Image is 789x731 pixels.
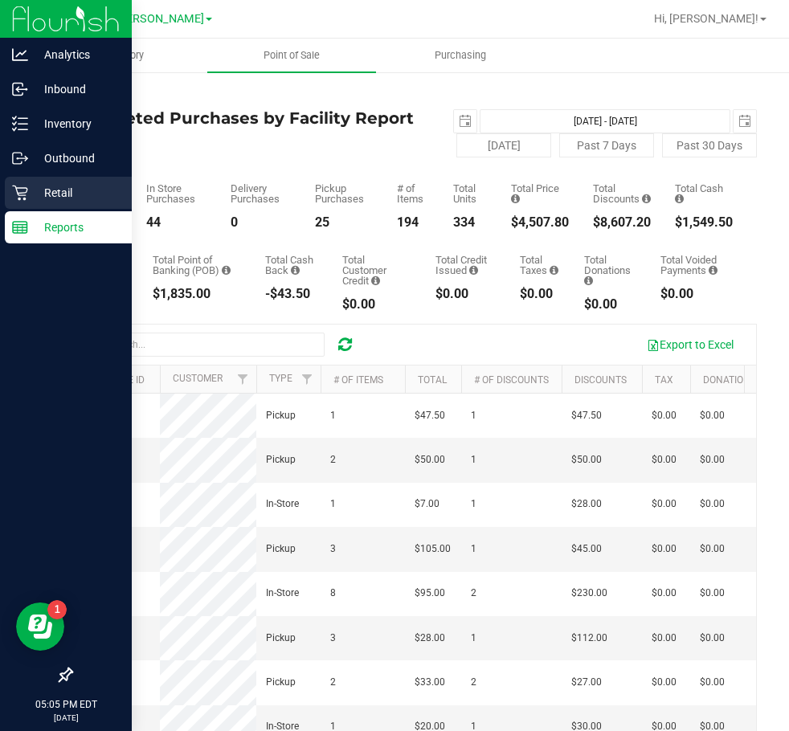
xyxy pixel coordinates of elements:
[655,374,673,386] a: Tax
[700,452,725,468] span: $0.00
[415,586,445,601] span: $95.00
[28,80,125,99] p: Inbound
[266,675,296,690] span: Pickup
[700,675,725,690] span: $0.00
[330,541,336,557] span: 3
[330,631,336,646] span: 3
[291,265,300,276] i: Sum of the cash-back amounts from rounded-up electronic payments for all purchases in the date ra...
[330,496,336,512] span: 1
[652,452,677,468] span: $0.00
[116,12,204,26] span: [PERSON_NAME]
[242,48,341,63] span: Point of Sale
[703,374,750,386] a: Donation
[71,109,414,127] h4: Completed Purchases by Facility Report
[660,255,733,276] div: Total Voided Payments
[266,631,296,646] span: Pickup
[330,408,336,423] span: 1
[12,185,28,201] inline-svg: Retail
[511,183,569,204] div: Total Price
[330,675,336,690] span: 2
[471,586,476,601] span: 2
[7,697,125,712] p: 05:05 PM EDT
[266,586,299,601] span: In-Store
[146,183,206,204] div: In Store Purchases
[453,216,487,229] div: 334
[397,183,430,204] div: # of Items
[269,373,292,384] a: Type
[559,133,654,157] button: Past 7 Days
[415,408,445,423] span: $47.50
[469,265,478,276] i: Sum of all account credit issued for all refunds from returned purchases in the date range.
[471,675,476,690] span: 2
[511,194,520,204] i: Sum of the total prices of all purchases in the date range.
[571,496,602,512] span: $28.00
[593,216,651,229] div: $8,607.20
[520,288,560,300] div: $0.00
[453,183,487,204] div: Total Units
[230,365,256,393] a: Filter
[636,331,744,358] button: Export to Excel
[315,183,372,204] div: Pickup Purchases
[418,374,447,386] a: Total
[652,631,677,646] span: $0.00
[397,216,430,229] div: 194
[700,586,725,601] span: $0.00
[12,81,28,97] inline-svg: Inbound
[231,216,292,229] div: 0
[47,600,67,619] iframe: Resource center unread badge
[675,183,733,204] div: Total Cash
[12,47,28,63] inline-svg: Analytics
[28,45,125,64] p: Analytics
[16,602,64,651] iframe: Resource center
[574,374,627,386] a: Discounts
[456,133,551,157] button: [DATE]
[584,276,593,286] i: Sum of all round-up-to-next-dollar total price adjustments for all purchases in the date range.
[571,408,602,423] span: $47.50
[84,333,325,357] input: Search...
[146,216,206,229] div: 44
[550,265,558,276] i: Sum of the total taxes for all purchases in the date range.
[12,219,28,235] inline-svg: Reports
[315,216,372,229] div: 25
[734,110,756,133] span: select
[675,216,733,229] div: $1,549.50
[520,255,560,276] div: Total Taxes
[413,48,508,63] span: Purchasing
[28,183,125,202] p: Retail
[700,631,725,646] span: $0.00
[593,183,651,204] div: Total Discounts
[435,255,496,276] div: Total Credit Issued
[675,194,684,204] i: Sum of the successful, non-voided cash payment transactions for all purchases in the date range. ...
[207,39,376,72] a: Point of Sale
[700,408,725,423] span: $0.00
[415,675,445,690] span: $33.00
[222,265,231,276] i: Sum of the successful, non-voided point-of-banking payment transactions, both via payment termina...
[571,541,602,557] span: $45.00
[435,288,496,300] div: $0.00
[153,255,241,276] div: Total Point of Banking (POB)
[330,452,336,468] span: 2
[265,288,319,300] div: -$43.50
[294,365,321,393] a: Filter
[415,496,439,512] span: $7.00
[652,408,677,423] span: $0.00
[415,631,445,646] span: $28.00
[471,408,476,423] span: 1
[511,216,569,229] div: $4,507.80
[12,150,28,166] inline-svg: Outbound
[709,265,717,276] i: Sum of all voided payment transaction amounts, excluding tips and transaction fees, for all purch...
[28,114,125,133] p: Inventory
[12,116,28,132] inline-svg: Inventory
[652,586,677,601] span: $0.00
[28,149,125,168] p: Outbound
[266,496,299,512] span: In-Store
[342,298,411,311] div: $0.00
[571,675,602,690] span: $27.00
[153,288,241,300] div: $1,835.00
[471,452,476,468] span: 1
[571,586,607,601] span: $230.00
[571,452,602,468] span: $50.00
[652,675,677,690] span: $0.00
[342,255,411,286] div: Total Customer Credit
